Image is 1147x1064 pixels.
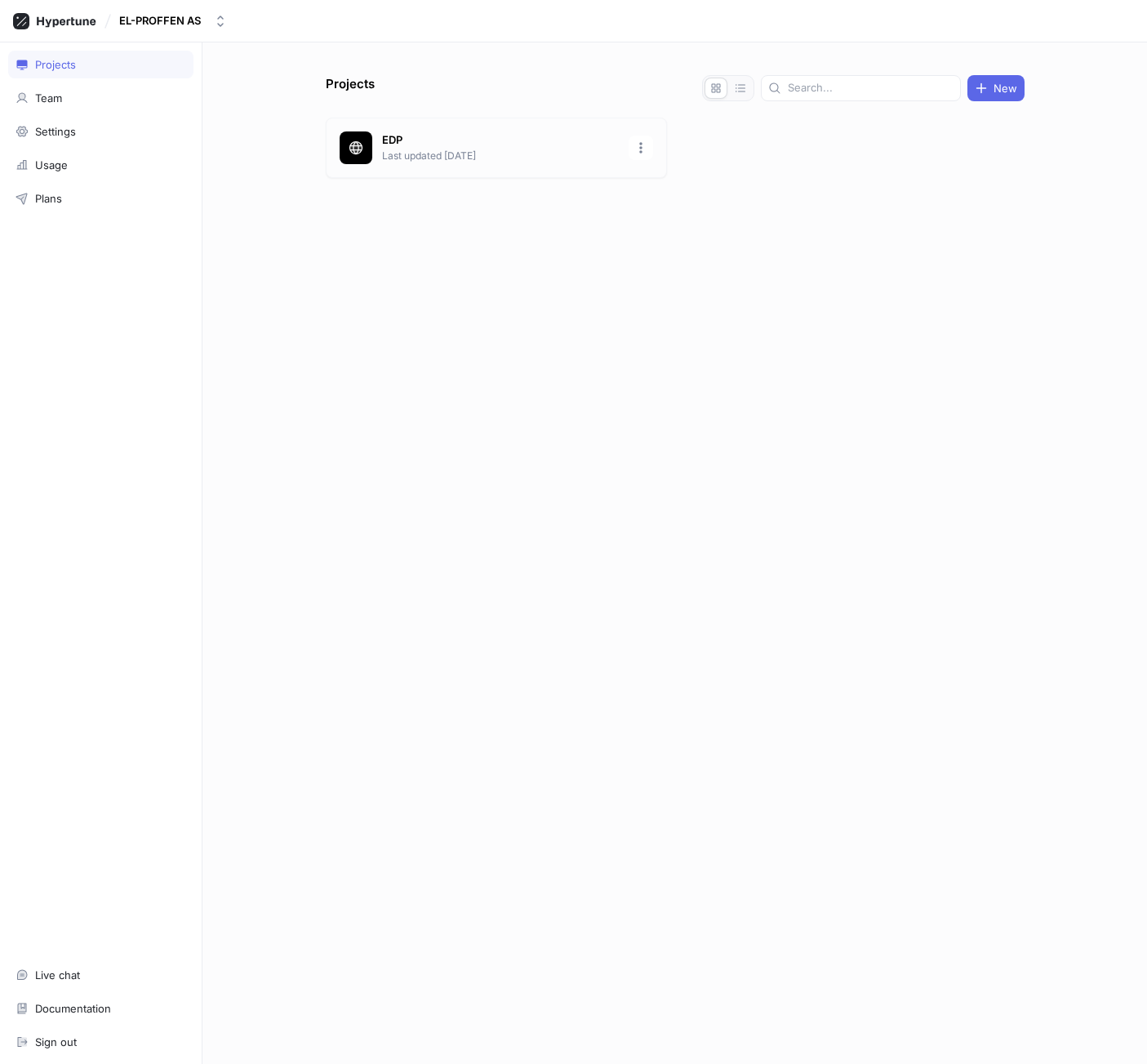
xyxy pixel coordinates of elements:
[382,132,619,149] p: EDP
[382,149,619,163] p: Last updated [DATE]
[35,125,76,138] div: Settings
[35,968,80,982] div: Live chat
[8,151,193,179] a: Usage
[35,1035,77,1048] div: Sign out
[326,75,375,101] p: Projects
[35,91,62,105] div: Team
[8,185,193,212] a: Plans
[788,80,954,96] input: Search...
[8,995,193,1022] a: Documentation
[8,84,193,112] a: Team
[119,14,201,28] div: EL-PROFFEN AS
[8,51,193,78] a: Projects
[35,1002,111,1015] div: Documentation
[113,7,233,34] button: EL-PROFFEN AS
[8,118,193,145] a: Settings
[994,83,1017,93] span: New
[967,75,1025,101] button: New
[35,58,76,71] div: Projects
[35,192,62,205] div: Plans
[35,158,68,171] div: Usage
